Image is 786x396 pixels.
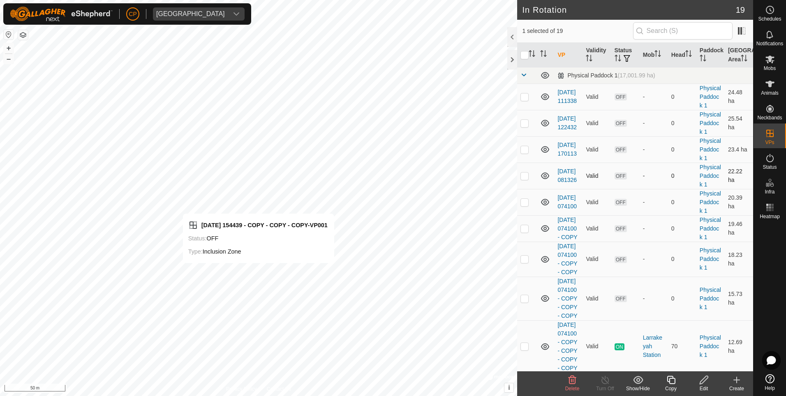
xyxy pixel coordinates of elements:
[725,215,753,242] td: 19.46 ha
[565,386,580,391] span: Delete
[529,51,535,58] p-sorticon: Activate to sort
[668,43,696,68] th: Head
[700,85,721,109] a: Physical Paddock 1
[583,84,611,110] td: Valid
[611,43,640,68] th: Status
[618,72,655,79] span: (17,001.99 ha)
[700,137,721,161] a: Physical Paddock 1
[756,41,783,46] span: Notifications
[226,385,257,393] a: Privacy Policy
[188,235,207,242] label: Status:
[654,51,661,58] p-sorticon: Activate to sort
[725,136,753,163] td: 23.4 ha
[763,165,777,170] span: Status
[18,30,28,40] button: Map Layers
[643,333,665,359] div: Larrakeyah Station
[700,164,721,188] a: Physical Paddock 1
[700,56,706,63] p-sorticon: Activate to sort
[643,145,665,154] div: -
[615,343,624,350] span: ON
[583,110,611,136] td: Valid
[668,136,696,163] td: 0
[760,214,780,219] span: Heatmap
[557,278,577,319] a: [DATE] 074100 - COPY - COPY - COPY
[736,4,745,16] span: 19
[643,172,665,180] div: -
[557,89,577,104] a: [DATE] 111338
[557,168,577,183] a: [DATE] 081326
[725,110,753,136] td: 25.54 ha
[557,217,577,240] a: [DATE] 074100 - COPY
[615,56,621,63] p-sorticon: Activate to sort
[4,54,14,64] button: –
[583,43,611,68] th: Validity
[765,189,774,194] span: Infra
[615,172,627,179] span: OFF
[754,371,786,394] a: Help
[720,385,753,392] div: Create
[583,215,611,242] td: Valid
[504,383,513,392] button: i
[522,5,735,15] h2: In Rotation
[4,43,14,53] button: +
[725,277,753,320] td: 15.73 ha
[668,189,696,215] td: 0
[615,295,627,302] span: OFF
[725,320,753,373] td: 12.69 ha
[589,385,622,392] div: Turn Off
[758,16,781,21] span: Schedules
[153,7,228,21] span: Manbulloo Station
[643,294,665,303] div: -
[267,385,291,393] a: Contact Us
[643,198,665,207] div: -
[4,30,14,40] button: Reset Map
[668,320,696,373] td: 70
[668,163,696,189] td: 0
[586,56,592,63] p-sorticon: Activate to sort
[228,7,245,21] div: dropdown trigger
[508,384,510,391] span: i
[668,277,696,320] td: 0
[583,163,611,189] td: Valid
[725,84,753,110] td: 24.48 ha
[765,140,774,145] span: VPs
[615,225,627,232] span: OFF
[668,242,696,277] td: 0
[725,189,753,215] td: 20.39 ha
[725,242,753,277] td: 18.23 ha
[654,385,687,392] div: Copy
[696,43,725,68] th: Paddock
[615,146,627,153] span: OFF
[188,220,328,230] div: [DATE] 154439 - COPY - COPY - COPY-VP001
[557,115,577,130] a: [DATE] 122432
[700,334,721,358] a: Physical Paddock 1
[10,7,113,21] img: Gallagher Logo
[687,385,720,392] div: Edit
[700,190,721,214] a: Physical Paddock 1
[633,22,733,40] input: Search (S)
[188,247,328,256] div: Inclusion Zone
[615,120,627,127] span: OFF
[557,194,577,210] a: [DATE] 074100
[557,142,577,157] a: [DATE] 170113
[615,199,627,206] span: OFF
[583,242,611,277] td: Valid
[725,43,753,68] th: [GEOGRAPHIC_DATA] Area
[188,233,328,243] div: OFF
[700,111,721,135] a: Physical Paddock 1
[668,84,696,110] td: 0
[761,91,779,96] span: Animals
[668,215,696,242] td: 0
[129,10,136,19] span: CP
[557,72,655,79] div: Physical Paddock 1
[668,110,696,136] td: 0
[764,66,776,71] span: Mobs
[643,255,665,263] div: -
[643,119,665,128] div: -
[685,51,692,58] p-sorticon: Activate to sort
[643,224,665,233] div: -
[522,27,633,35] span: 1 selected of 19
[615,256,627,263] span: OFF
[557,243,577,275] a: [DATE] 074100 - COPY - COPY
[583,136,611,163] td: Valid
